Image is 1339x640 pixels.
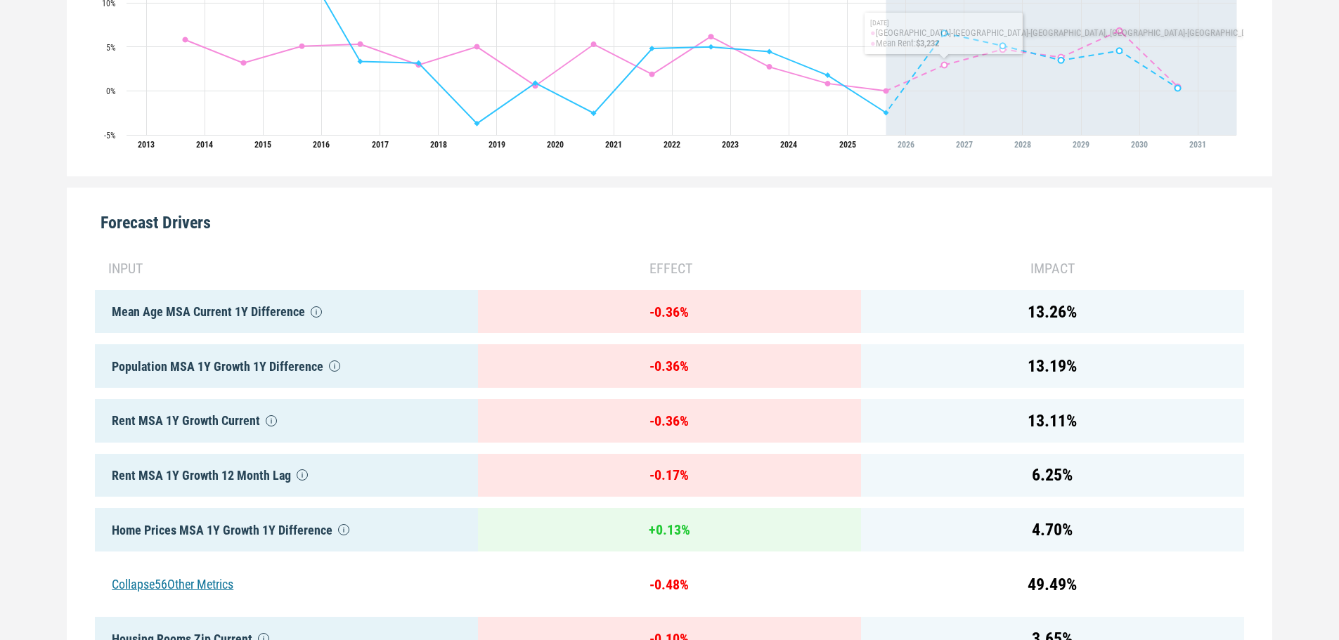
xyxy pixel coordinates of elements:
[313,140,330,150] tspan: 2016
[839,140,856,150] tspan: 2025
[1117,48,1123,53] path: Wednesday, 29 Aug, 20:00, 4.56. 02149.
[861,399,1244,443] div: 13.11 %
[1014,140,1031,150] tspan: 2028
[1000,43,1006,48] path: Sunday, 29 Aug, 20:00, 5.13. 02149.
[478,508,861,551] div: + 0.13 %
[942,30,947,36] path: Saturday, 29 Aug, 20:00, 6.57. 02149.
[1073,140,1089,150] tspan: 2029
[861,508,1244,551] div: 4.70 %
[95,563,478,606] div: Collapse 56 Other Metrics
[1175,85,1181,91] path: Thursday, 29 Aug, 20:00, 0.31. 02149.
[478,399,861,443] div: - 0.36 %
[649,72,655,77] path: Sunday, 29 Aug, 20:00, 1.88. Boston-Cambridge-Newton, MA-NH.
[547,140,564,150] tspan: 2020
[767,48,772,54] path: Tuesday, 29 Aug, 20:00, 4.47. 02149.
[478,290,861,334] div: - 0.36 %
[106,86,116,96] text: 0%
[104,131,116,141] text: -5%
[861,344,1244,388] div: 13.19 %
[825,81,831,86] path: Thursday, 29 Aug, 20:00, 0.84. Boston-Cambridge-Newton, MA-NH.
[861,454,1244,497] div: 6.25 %
[95,508,478,551] div: Home Prices MSA 1Y Growth 1Y Difference
[95,399,478,443] div: Rent MSA 1Y Growth Current
[478,258,861,279] div: effect
[430,140,447,150] tspan: 2018
[1117,28,1123,34] path: Wednesday, 29 Aug, 20:00, 6.85. Boston-Cambridge-Newton, MA-NH.
[1059,58,1064,63] path: Tuesday, 29 Aug, 20:00, 3.48. 02149.
[299,44,305,49] path: Saturday, 29 Aug, 20:00, 5.09. Boston-Cambridge-Newton, MA-NH.
[649,46,655,51] path: Sunday, 29 Aug, 20:00, 4.82. 02149.
[95,344,478,388] div: Population MSA 1Y Growth 1Y Difference
[478,563,861,606] div: - 0.48 %
[489,140,505,150] tspan: 2019
[358,41,363,47] path: Monday, 29 Aug, 20:00, 5.32. Boston-Cambridge-Newton, MA-NH.
[1189,140,1206,150] tspan: 2031
[709,44,714,50] path: Monday, 29 Aug, 20:00, 5. 02149.
[474,121,480,126] path: Wednesday, 29 Aug, 20:00, -3.71. 02149.
[106,43,116,53] text: 5%
[723,140,739,150] tspan: 2023
[95,188,1244,247] div: Forecast Drivers
[358,58,363,64] path: Monday, 29 Aug, 20:00, 3.35. 02149.
[884,88,889,93] path: Friday, 29 Aug, 20:00, 0. Boston-Cambridge-Newton, MA-NH.
[183,37,188,42] path: Thursday, 29 Aug, 20:00, 5.82. Boston-Cambridge-Newton, MA-NH.
[884,110,889,115] path: Friday, 29 Aug, 20:00, -2.48. 02149.
[197,140,214,150] tspan: 2014
[942,30,1181,91] g: 02149, line 4 of 4 with 5 data points.
[861,563,1244,606] div: 49.49 %
[591,110,597,116] path: Saturday, 29 Aug, 20:00, -2.54. 02149.
[781,140,798,150] tspan: 2024
[956,140,973,150] tspan: 2027
[138,140,155,150] tspan: 2013
[709,34,714,39] path: Monday, 29 Aug, 20:00, 6.17. Boston-Cambridge-Newton, MA-NH.
[255,140,272,150] tspan: 2015
[416,60,422,66] path: Tuesday, 29 Aug, 20:00, 3.16. 02149.
[474,44,480,49] path: Wednesday, 29 Aug, 20:00, 5.02. Boston-Cambridge-Newton, MA-NH.
[478,344,861,388] div: - 0.36 %
[825,72,831,78] path: Thursday, 29 Aug, 20:00, 1.78. 02149.
[591,41,597,47] path: Saturday, 29 Aug, 20:00, 5.3. Boston-Cambridge-Newton, MA-NH.
[95,290,478,334] div: Mean Age MSA Current 1Y Difference
[898,140,914,150] tspan: 2026
[1131,140,1148,150] tspan: 2030
[942,62,947,67] path: Saturday, 29 Aug, 20:00, 2.94. Boston-Cambridge-Newton, MA-NH.
[767,64,772,70] path: Tuesday, 29 Aug, 20:00, 2.74. Boston-Cambridge-Newton, MA-NH.
[861,258,1244,279] div: impact
[533,80,538,86] path: Thursday, 29 Aug, 20:00, 0.9. 02149.
[241,60,247,65] path: Friday, 29 Aug, 20:00, 3.18. Boston-Cambridge-Newton, MA-NH.
[95,454,478,497] div: Rent MSA 1Y Growth 12 Month Lag
[106,258,478,279] div: input
[605,140,622,150] tspan: 2021
[478,454,861,497] div: - 0.17 %
[372,140,389,150] tspan: 2017
[664,140,680,150] tspan: 2022
[861,290,1244,334] div: 13.26 %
